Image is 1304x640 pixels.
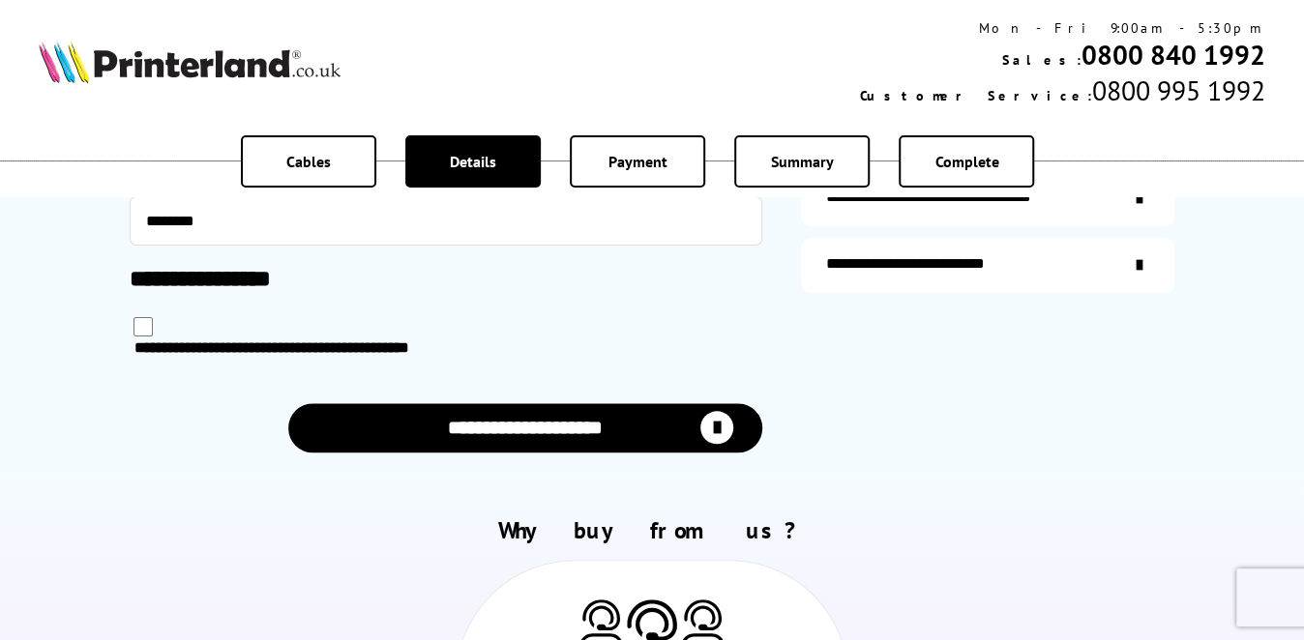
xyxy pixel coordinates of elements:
[860,19,1265,37] div: Mon - Fri 9:00am - 5:30pm
[286,152,331,171] span: Cables
[1082,37,1265,73] a: 0800 840 1992
[1002,51,1082,69] span: Sales:
[450,152,496,171] span: Details
[39,41,341,83] img: Printerland Logo
[608,152,667,171] span: Payment
[1092,73,1265,108] span: 0800 995 1992
[801,238,1174,293] a: secure-website
[39,515,1264,545] h2: Why buy from us?
[801,171,1174,226] a: additional-cables
[860,87,1092,104] span: Customer Service:
[934,152,998,171] span: Complete
[771,152,834,171] span: Summary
